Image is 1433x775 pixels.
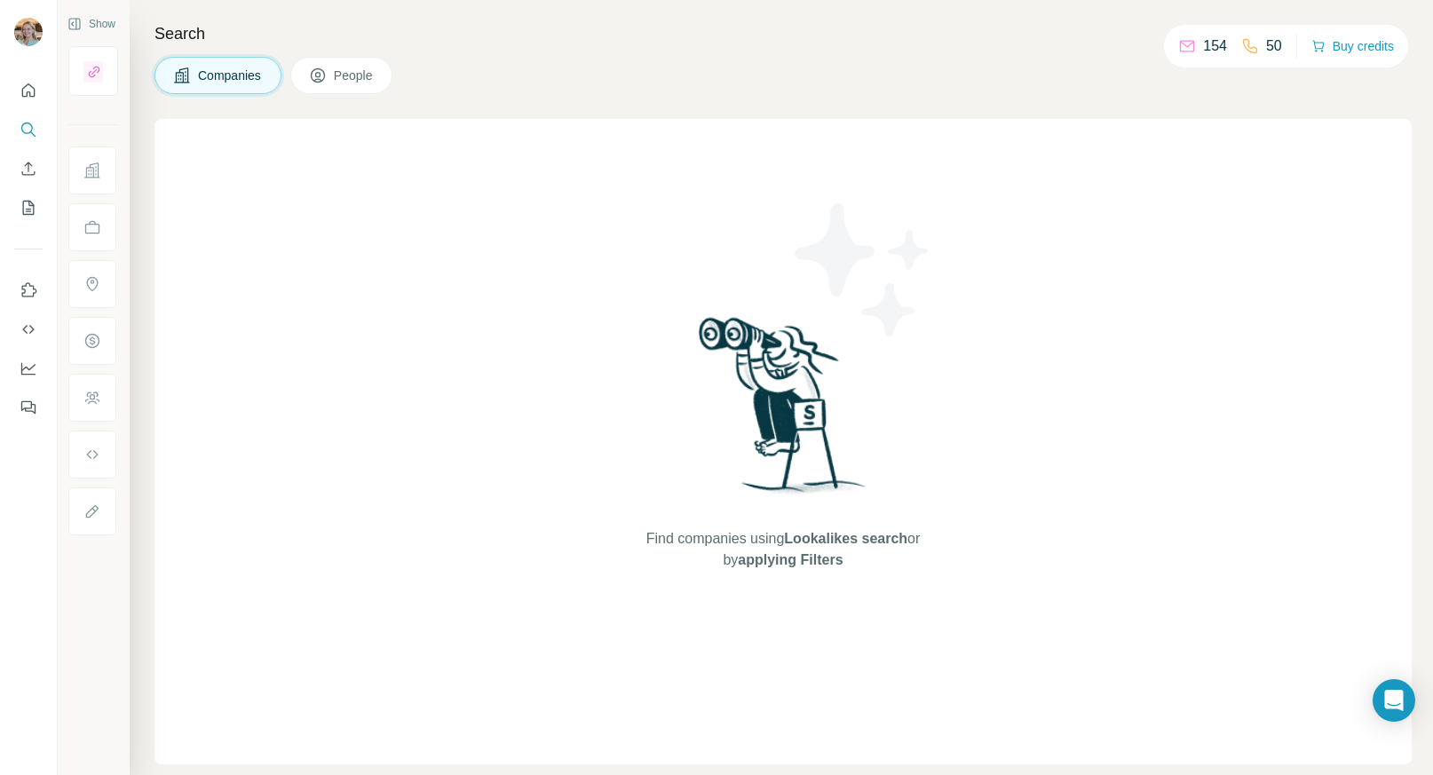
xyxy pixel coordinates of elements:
h4: Search [154,21,1412,46]
button: Dashboard [14,352,43,384]
img: Avatar [14,18,43,46]
button: Show [55,11,128,37]
button: Search [14,114,43,146]
button: Quick start [14,75,43,107]
button: My lists [14,192,43,224]
span: Find companies using or by [641,528,925,571]
span: applying Filters [738,552,843,567]
div: Open Intercom Messenger [1373,679,1415,722]
p: 50 [1266,36,1282,57]
img: Surfe Illustration - Stars [783,190,943,350]
button: Feedback [14,391,43,423]
button: Use Surfe API [14,313,43,345]
span: Lookalikes search [784,531,907,546]
img: Surfe Illustration - Woman searching with binoculars [691,312,875,510]
button: Use Surfe on LinkedIn [14,274,43,306]
p: 154 [1203,36,1227,57]
button: Buy credits [1311,34,1394,59]
span: People [334,67,375,84]
button: Enrich CSV [14,153,43,185]
span: Companies [198,67,263,84]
